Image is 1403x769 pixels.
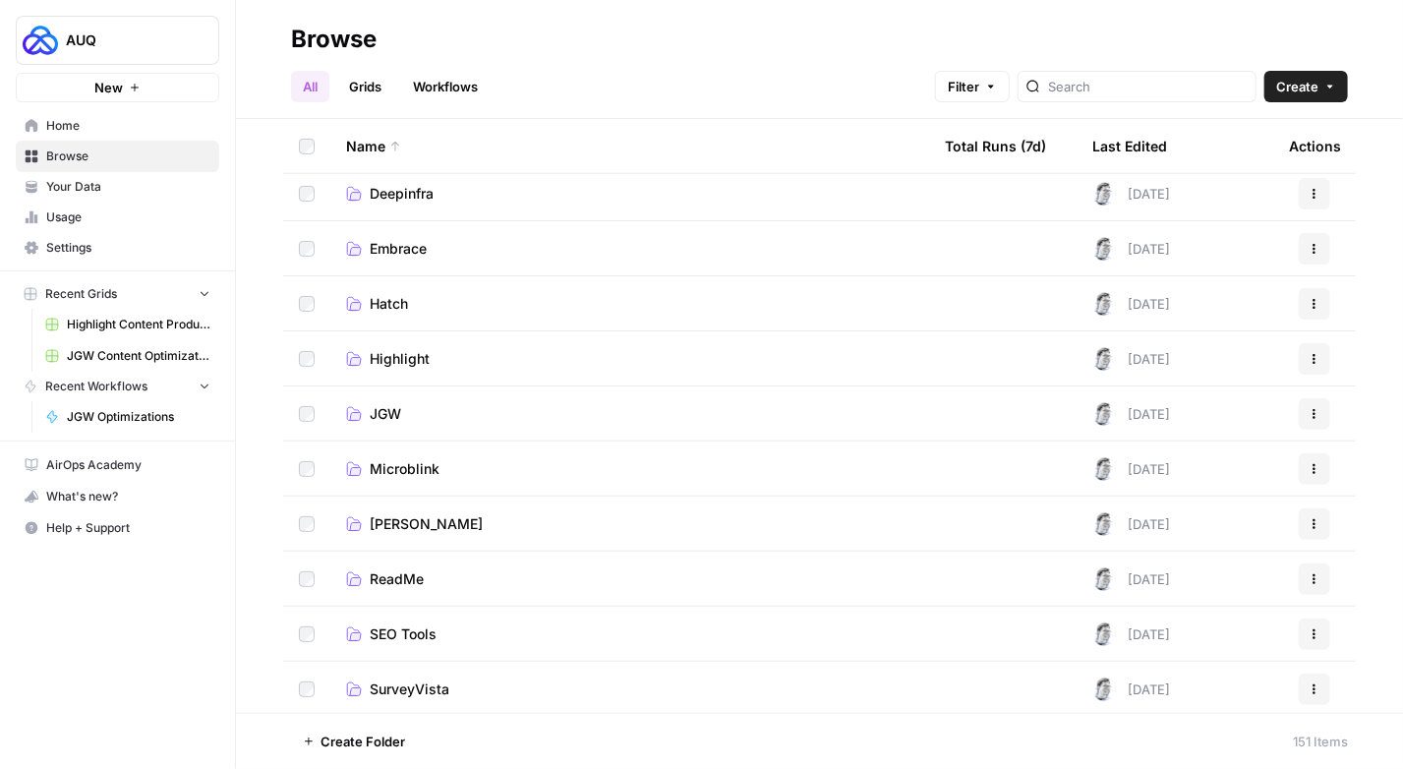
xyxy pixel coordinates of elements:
[16,372,219,401] button: Recent Workflows
[346,404,913,424] a: JGW
[1276,77,1318,96] span: Create
[1092,622,1170,646] div: [DATE]
[45,285,117,303] span: Recent Grids
[46,519,210,537] span: Help + Support
[1092,402,1170,426] div: [DATE]
[16,110,219,142] a: Home
[36,309,219,340] a: Highlight Content Production
[1092,567,1170,591] div: [DATE]
[46,148,210,165] span: Browse
[1092,347,1170,371] div: [DATE]
[346,119,913,173] div: Name
[321,732,405,751] span: Create Folder
[935,71,1010,102] button: Filter
[46,117,210,135] span: Home
[1092,402,1116,426] img: 28dbpmxwbe1lgts1kkshuof3rm4g
[948,77,979,96] span: Filter
[67,408,210,426] span: JGW Optimizations
[1092,119,1167,173] div: Last Edited
[1092,457,1170,481] div: [DATE]
[1092,292,1170,316] div: [DATE]
[16,232,219,264] a: Settings
[1264,71,1348,102] button: Create
[291,24,377,55] div: Browse
[370,294,408,314] span: Hatch
[1092,182,1116,206] img: 28dbpmxwbe1lgts1kkshuof3rm4g
[370,349,430,369] span: Highlight
[16,512,219,544] button: Help + Support
[1092,182,1170,206] div: [DATE]
[66,30,185,50] span: AUQ
[23,23,58,58] img: AUQ Logo
[1293,732,1348,751] div: 151 Items
[1092,678,1116,701] img: 28dbpmxwbe1lgts1kkshuof3rm4g
[945,119,1046,173] div: Total Runs (7d)
[346,294,913,314] a: Hatch
[16,481,219,512] button: What's new?
[1092,622,1116,646] img: 28dbpmxwbe1lgts1kkshuof3rm4g
[346,569,913,589] a: ReadMe
[17,482,218,511] div: What's new?
[370,680,449,699] span: SurveyVista
[346,680,913,699] a: SurveyVista
[346,239,913,259] a: Embrace
[1092,292,1116,316] img: 28dbpmxwbe1lgts1kkshuof3rm4g
[46,208,210,226] span: Usage
[94,78,123,97] span: New
[1092,512,1116,536] img: 28dbpmxwbe1lgts1kkshuof3rm4g
[36,401,219,433] a: JGW Optimizations
[370,404,401,424] span: JGW
[67,347,210,365] span: JGW Content Optimization
[16,279,219,309] button: Recent Grids
[346,624,913,644] a: SEO Tools
[346,459,913,479] a: Microblink
[370,239,427,259] span: Embrace
[1048,77,1248,96] input: Search
[370,184,434,204] span: Deepinfra
[36,340,219,372] a: JGW Content Optimization
[1092,678,1170,701] div: [DATE]
[16,73,219,102] button: New
[16,141,219,172] a: Browse
[46,178,210,196] span: Your Data
[346,349,913,369] a: Highlight
[291,71,329,102] a: All
[46,456,210,474] span: AirOps Academy
[67,316,210,333] span: Highlight Content Production
[370,569,424,589] span: ReadMe
[1092,237,1170,261] div: [DATE]
[16,202,219,233] a: Usage
[337,71,393,102] a: Grids
[401,71,490,102] a: Workflows
[370,514,483,534] span: [PERSON_NAME]
[370,459,439,479] span: Microblink
[346,514,913,534] a: [PERSON_NAME]
[46,239,210,257] span: Settings
[1092,237,1116,261] img: 28dbpmxwbe1lgts1kkshuof3rm4g
[370,624,437,644] span: SEO Tools
[16,16,219,65] button: Workspace: AUQ
[346,184,913,204] a: Deepinfra
[16,171,219,203] a: Your Data
[1289,119,1341,173] div: Actions
[291,726,417,757] button: Create Folder
[1092,567,1116,591] img: 28dbpmxwbe1lgts1kkshuof3rm4g
[1092,457,1116,481] img: 28dbpmxwbe1lgts1kkshuof3rm4g
[1092,512,1170,536] div: [DATE]
[45,378,147,395] span: Recent Workflows
[16,449,219,481] a: AirOps Academy
[1092,347,1116,371] img: 28dbpmxwbe1lgts1kkshuof3rm4g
